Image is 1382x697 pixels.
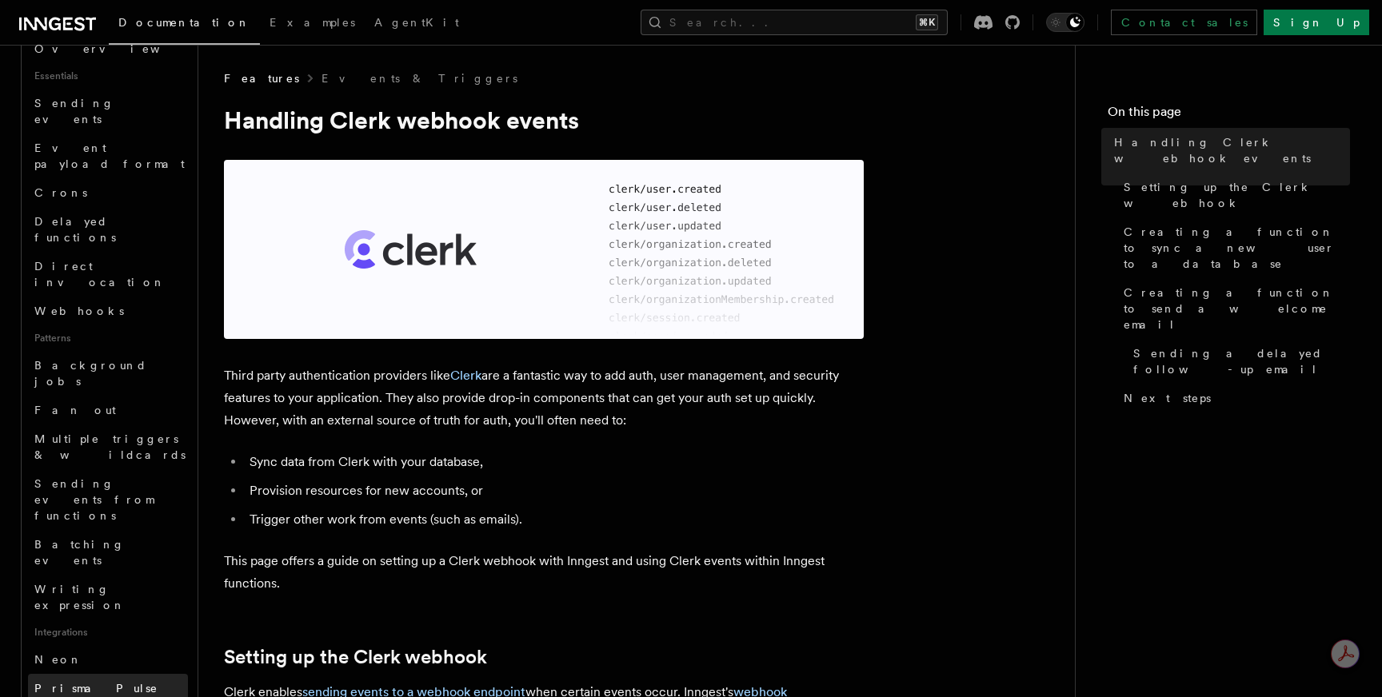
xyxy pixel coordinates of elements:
[34,538,125,567] span: Batching events
[224,106,864,134] h1: Handling Clerk webhook events
[28,34,188,63] a: Overview
[365,5,469,43] a: AgentKit
[374,16,459,29] span: AgentKit
[28,469,188,530] a: Sending events from functions
[224,364,864,432] p: Third party authentication providers like are a fantastic way to add auth, user management, and s...
[270,16,355,29] span: Examples
[34,42,199,55] span: Overview
[34,404,116,416] span: Fan out
[224,160,864,339] img: Clerk logo and graphic showing Clerk webhook events
[245,451,864,473] li: Sync data from Clerk with your database,
[1127,339,1350,384] a: Sending a delayed follow-up email
[28,252,188,297] a: Direct invocation
[260,5,365,43] a: Examples
[28,575,188,619] a: Writing expression
[1264,10,1369,35] a: Sign Up
[28,207,188,252] a: Delayed functions
[245,508,864,531] li: Trigger other work from events (such as emails).
[1124,285,1350,333] span: Creating a function to send a welcome email
[28,133,188,178] a: Event payload format
[28,89,188,133] a: Sending events
[118,16,250,29] span: Documentation
[28,424,188,469] a: Multiple triggers & wildcards
[34,215,116,244] span: Delayed functions
[1133,345,1350,377] span: Sending a delayed follow-up email
[28,619,188,645] span: Integrations
[1124,224,1350,272] span: Creating a function to sync a new user to a database
[1046,13,1084,32] button: Toggle dark mode
[1108,102,1350,128] h4: On this page
[34,359,147,388] span: Background jobs
[28,63,188,89] span: Essentials
[34,97,114,125] span: Sending events
[1124,390,1211,406] span: Next steps
[34,432,186,461] span: Multiple triggers & wildcards
[1117,384,1350,412] a: Next steps
[1117,278,1350,339] a: Creating a function to send a welcome email
[28,645,188,674] a: Neon
[224,70,299,86] span: Features
[34,477,154,522] span: Sending events from functions
[34,260,166,289] span: Direct invocation
[224,646,487,668] a: Setting up the Clerk webhook
[109,5,260,45] a: Documentation
[1114,134,1350,166] span: Handling Clerk webhook events
[34,583,126,611] span: Writing expression
[34,305,124,317] span: Webhooks
[1111,10,1257,35] a: Contact sales
[28,325,188,351] span: Patterns
[34,141,185,170] span: Event payload format
[34,186,87,199] span: Crons
[28,396,188,424] a: Fan out
[34,653,82,666] span: Neon
[1124,179,1350,211] span: Setting up the Clerk webhook
[641,10,948,35] button: Search...⌘K
[28,351,188,396] a: Background jobs
[1117,217,1350,278] a: Creating a function to sync a new user to a database
[1108,128,1350,173] a: Handling Clerk webhook events
[450,368,481,383] a: Clerk
[34,682,158,695] span: Prisma Pulse
[28,530,188,575] a: Batching events
[28,178,188,207] a: Crons
[322,70,517,86] a: Events & Triggers
[28,297,188,325] a: Webhooks
[245,480,864,502] li: Provision resources for new accounts, or
[224,550,864,595] p: This page offers a guide on setting up a Clerk webhook with Inngest and using Clerk events within...
[916,14,938,30] kbd: ⌘K
[1117,173,1350,217] a: Setting up the Clerk webhook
